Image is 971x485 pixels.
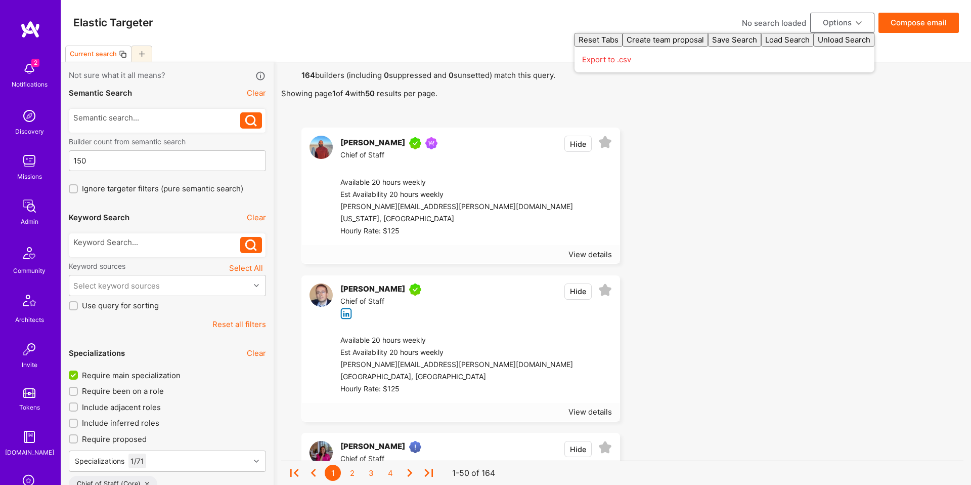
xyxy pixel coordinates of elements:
[12,79,48,90] div: Notifications
[568,249,612,260] div: View details
[340,177,573,189] div: Available 20 hours weekly
[340,284,405,296] div: [PERSON_NAME]
[310,284,333,319] a: User Avatar
[15,314,44,325] div: Architects
[226,261,266,275] button: Select All
[575,47,874,72] button: Export to .csv
[69,70,165,82] span: Not sure what it all means?
[310,441,333,477] a: User Avatar
[310,136,333,159] img: User Avatar
[17,171,42,182] div: Missions
[409,284,421,296] img: A.Teamer in Residence
[708,33,761,47] button: Save Search
[69,88,132,98] div: Semantic Search
[345,89,350,98] strong: 4
[247,348,266,358] button: Clear
[575,33,623,47] button: Reset Tabs
[384,70,389,80] strong: 0
[82,418,159,428] span: Include inferred roles
[332,89,336,98] strong: 1
[409,137,421,149] img: A.Teamer in Residence
[425,137,437,149] img: Been on Mission
[340,347,573,359] div: Est Availability 20 hours weekly
[856,20,862,26] i: icon ArrowDownBlack
[340,371,573,383] div: [GEOGRAPHIC_DATA], [GEOGRAPHIC_DATA]
[212,319,266,330] button: Reset all filters
[19,402,40,413] div: Tokens
[139,51,145,57] i: icon Plus
[69,212,129,223] div: Keyword Search
[340,213,573,225] div: [US_STATE], [GEOGRAPHIC_DATA]
[340,225,573,237] div: Hourly Rate: $125
[70,50,117,58] div: Current search
[344,465,360,481] div: 2
[310,136,333,161] a: User Avatar
[247,212,266,223] button: Clear
[598,284,612,297] i: icon EmptyStar
[82,183,243,194] span: Ignore targeter filters (pure semantic search)
[598,441,612,455] i: icon EmptyStar
[761,33,814,47] button: Load Search
[19,339,39,359] img: Invite
[82,402,161,413] span: Include adjacent roles
[73,16,153,29] h3: Elastic Targeter
[247,88,266,98] button: Clear
[20,20,40,38] img: logo
[365,89,375,98] strong: 50
[814,33,874,47] button: Unload Search
[31,59,39,67] span: 2
[19,151,39,171] img: teamwork
[5,447,54,458] div: [DOMAIN_NAME]
[73,280,160,291] div: Select keyword sources
[69,348,125,358] div: Specializations
[810,13,874,33] button: Options
[340,308,352,319] i: icon linkedIn
[75,456,124,466] div: Specializations
[340,441,405,453] div: [PERSON_NAME]
[340,359,573,371] div: [PERSON_NAME][EMAIL_ADDRESS][PERSON_NAME][DOMAIN_NAME]
[452,468,495,478] div: 1-50 of 164
[340,149,442,161] div: Chief of Staff
[245,239,257,251] i: icon Search
[340,201,573,213] div: [PERSON_NAME][EMAIL_ADDRESS][PERSON_NAME][DOMAIN_NAME]
[15,126,44,137] div: Discovery
[17,241,41,265] img: Community
[382,465,399,481] div: 4
[255,70,267,82] i: icon Info
[878,13,959,33] button: Compose email
[742,18,806,28] div: No search loaded
[449,70,454,80] strong: 0
[363,465,379,481] div: 3
[69,137,266,146] label: Builder count from semantic search
[310,441,333,464] img: User Avatar
[13,265,46,276] div: Community
[340,189,573,201] div: Est Availability 20 hours weekly
[19,59,39,79] img: bell
[82,300,159,311] span: Use query for sorting
[69,261,125,271] label: Keyword sources
[564,136,592,152] button: Hide
[128,454,146,468] div: 1 / 71
[23,388,35,398] img: tokens
[340,137,405,149] div: [PERSON_NAME]
[82,386,164,396] span: Require been on a role
[340,383,573,395] div: Hourly Rate: $125
[340,296,425,308] div: Chief of Staff
[340,453,425,465] div: Chief of Staff
[19,427,39,447] img: guide book
[568,407,612,417] div: View details
[22,359,37,370] div: Invite
[564,441,592,457] button: Hide
[598,136,612,149] i: icon EmptyStar
[17,290,41,314] img: Architects
[82,370,181,381] span: Require main specialization
[119,50,127,58] i: icon Copy
[340,335,573,347] div: Available 20 hours weekly
[82,434,147,444] span: Require proposed
[245,115,257,127] i: icon Search
[310,284,333,307] img: User Avatar
[301,70,315,80] strong: 164
[409,441,421,453] img: High Potential User
[19,106,39,126] img: discovery
[21,216,38,227] div: Admin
